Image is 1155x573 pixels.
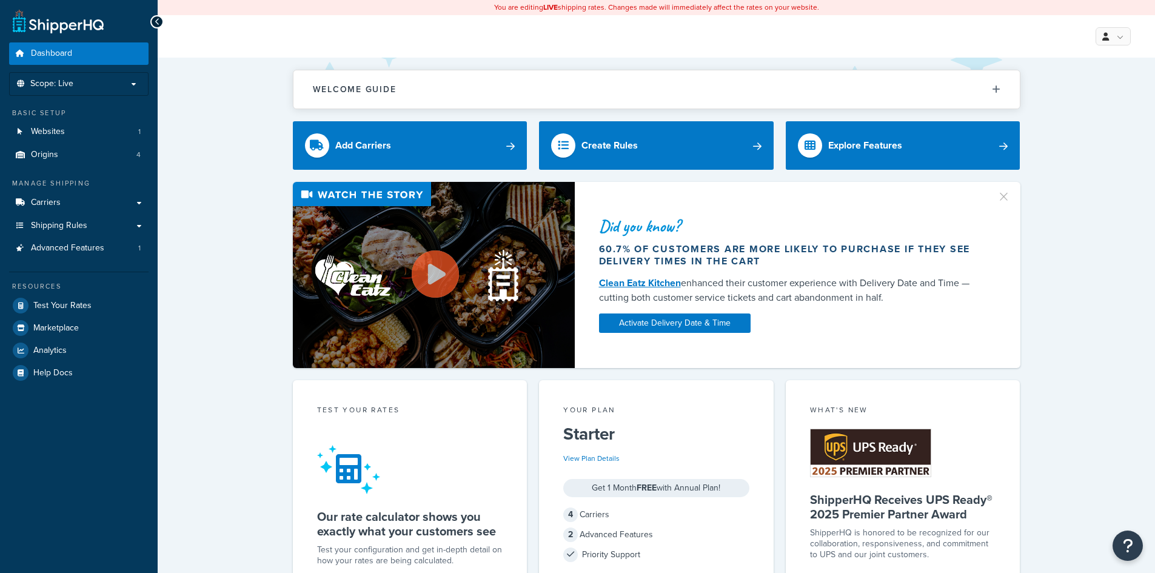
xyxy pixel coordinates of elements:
button: Welcome Guide [293,70,1020,109]
a: Help Docs [9,362,149,384]
h5: Starter [563,424,749,444]
a: Websites1 [9,121,149,143]
h5: ShipperHQ Receives UPS Ready® 2025 Premier Partner Award [810,492,996,521]
div: Resources [9,281,149,292]
a: Add Carriers [293,121,527,170]
span: Help Docs [33,368,73,378]
div: Test your rates [317,404,503,418]
div: What's New [810,404,996,418]
a: Advanced Features1 [9,237,149,260]
a: Test Your Rates [9,295,149,317]
div: Priority Support [563,546,749,563]
span: 2 [563,528,578,542]
span: 4 [563,508,578,522]
strong: FREE [637,481,657,494]
a: Carriers [9,192,149,214]
a: Marketplace [9,317,149,339]
h2: Welcome Guide [313,85,397,94]
div: enhanced their customer experience with Delivery Date and Time — cutting both customer service ti... [599,276,982,305]
span: Origins [31,150,58,160]
span: Test Your Rates [33,301,92,311]
a: Origins4 [9,144,149,166]
h5: Our rate calculator shows you exactly what your customers see [317,509,503,538]
div: Advanced Features [563,526,749,543]
a: Create Rules [539,121,774,170]
button: Open Resource Center [1113,531,1143,561]
span: Advanced Features [31,243,104,253]
div: Create Rules [581,137,638,154]
a: Activate Delivery Date & Time [599,313,751,333]
a: Dashboard [9,42,149,65]
span: Websites [31,127,65,137]
a: Clean Eatz Kitchen [599,276,681,290]
div: 60.7% of customers are more likely to purchase if they see delivery times in the cart [599,243,982,267]
span: Marketplace [33,323,79,333]
div: Get 1 Month with Annual Plan! [563,479,749,497]
span: Shipping Rules [31,221,87,231]
b: LIVE [543,2,558,13]
a: View Plan Details [563,453,620,464]
div: Carriers [563,506,749,523]
span: Dashboard [31,49,72,59]
img: Video thumbnail [293,182,575,368]
span: Analytics [33,346,67,356]
div: Basic Setup [9,108,149,118]
span: Carriers [31,198,61,208]
div: Add Carriers [335,137,391,154]
a: Analytics [9,340,149,361]
li: Advanced Features [9,237,149,260]
div: Explore Features [828,137,902,154]
div: Manage Shipping [9,178,149,189]
a: Explore Features [786,121,1020,170]
span: 1 [138,243,141,253]
div: Your Plan [563,404,749,418]
p: ShipperHQ is honored to be recognized for our collaboration, responsiveness, and commitment to UP... [810,528,996,560]
div: Test your configuration and get in-depth detail on how your rates are being calculated. [317,545,503,566]
li: Origins [9,144,149,166]
span: 1 [138,127,141,137]
span: Scope: Live [30,79,73,89]
span: 4 [136,150,141,160]
div: Did you know? [599,218,982,235]
a: Shipping Rules [9,215,149,237]
li: Websites [9,121,149,143]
